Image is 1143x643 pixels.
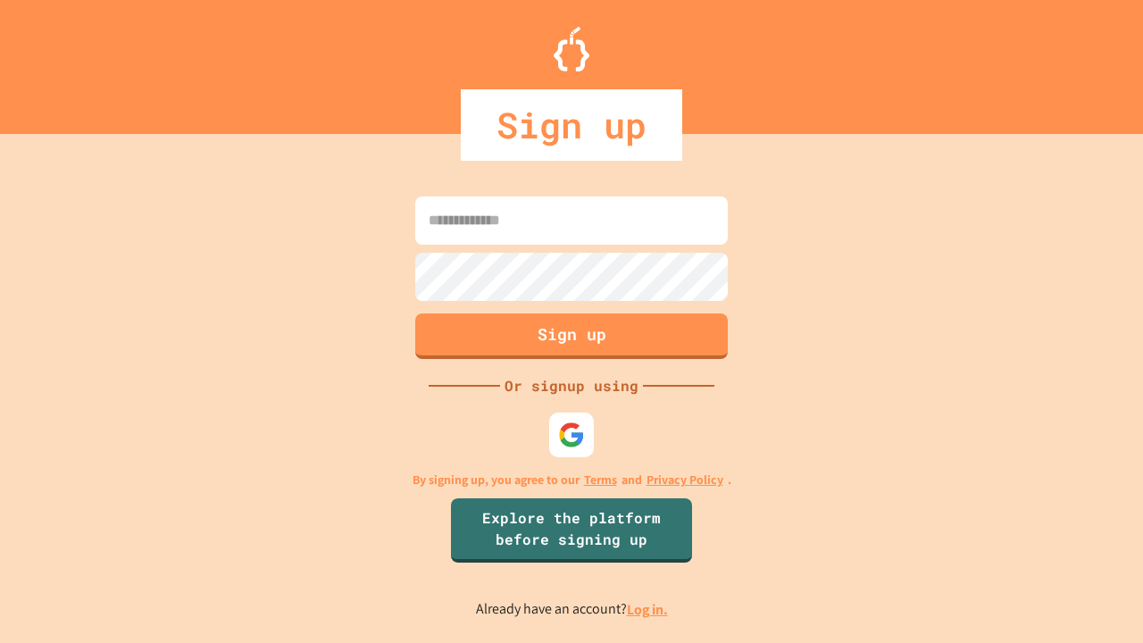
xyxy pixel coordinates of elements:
[415,313,728,359] button: Sign up
[500,375,643,397] div: Or signup using
[584,471,617,489] a: Terms
[451,498,692,563] a: Explore the platform before signing up
[554,27,589,71] img: Logo.svg
[413,471,731,489] p: By signing up, you agree to our and .
[627,600,668,619] a: Log in.
[647,471,723,489] a: Privacy Policy
[476,598,668,621] p: Already have an account?
[461,89,682,161] div: Sign up
[558,422,585,448] img: google-icon.svg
